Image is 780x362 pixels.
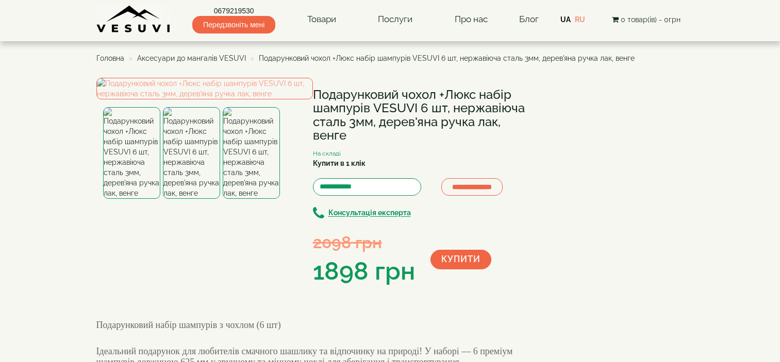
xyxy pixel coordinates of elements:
[103,107,160,199] img: Подарунковий чохол +Люкс набір шампурів VESUVI 6 шт, нержавіюча сталь 3мм, дерев'яна ручка лак, в...
[430,250,491,269] button: Купити
[96,5,171,33] img: Завод VESUVI
[444,8,498,31] a: Про нас
[259,54,635,62] span: Подарунковий чохол +Люкс набір шампурів VESUVI 6 шт, нержавіюча сталь 3мм, дерев'яна ручка лак, в...
[313,231,415,254] div: 2098 грн
[96,78,313,99] img: Подарунковий чохол +Люкс набір шампурів VESUVI 6 шт, нержавіюча сталь 3мм, дерев'яна ручка лак, в...
[297,8,346,31] a: Товари
[575,15,585,24] a: RU
[313,254,415,289] div: 1898 грн
[137,54,246,62] a: Аксесуари до мангалів VESUVI
[313,88,529,143] h1: Подарунковий чохол +Люкс набір шампурів VESUVI 6 шт, нержавіюча сталь 3мм, дерев'яна ручка лак, в...
[609,14,684,25] button: 0 товар(ів) - 0грн
[621,15,681,24] span: 0 товар(ів) - 0грн
[96,54,124,62] a: Головна
[313,150,341,157] small: На складі
[328,209,411,217] b: Консультація експерта
[163,107,220,199] img: Подарунковий чохол +Люкс набір шампурів VESUVI 6 шт, нержавіюча сталь 3мм, дерев'яна ручка лак, в...
[96,320,281,330] span: Подарунковий набір шампурів з чохлом (6 шт)
[192,16,275,33] span: Передзвоніть мені
[223,107,280,199] img: Подарунковий чохол +Люкс набір шампурів VESUVI 6 шт, нержавіюча сталь 3мм, дерев'яна ручка лак, в...
[368,8,423,31] a: Послуги
[560,15,571,24] a: UA
[519,14,539,24] a: Блог
[313,158,366,168] label: Купити в 1 клік
[192,6,275,16] a: 0679219530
